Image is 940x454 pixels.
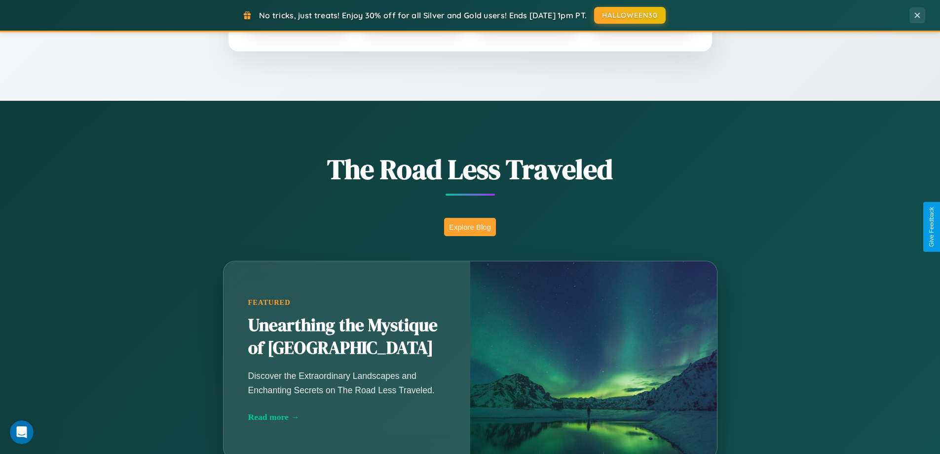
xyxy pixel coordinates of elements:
div: Give Feedback [928,207,935,247]
button: HALLOWEEN30 [594,7,666,24]
h1: The Road Less Traveled [174,150,766,188]
span: No tricks, just treats! Enjoy 30% off for all Silver and Gold users! Ends [DATE] 1pm PT. [259,10,587,20]
iframe: Intercom live chat [10,420,34,444]
p: Discover the Extraordinary Landscapes and Enchanting Secrets on The Road Less Traveled. [248,369,446,397]
h2: Unearthing the Mystique of [GEOGRAPHIC_DATA] [248,314,446,360]
div: Featured [248,298,446,307]
div: Read more → [248,412,446,422]
button: Explore Blog [444,218,496,236]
